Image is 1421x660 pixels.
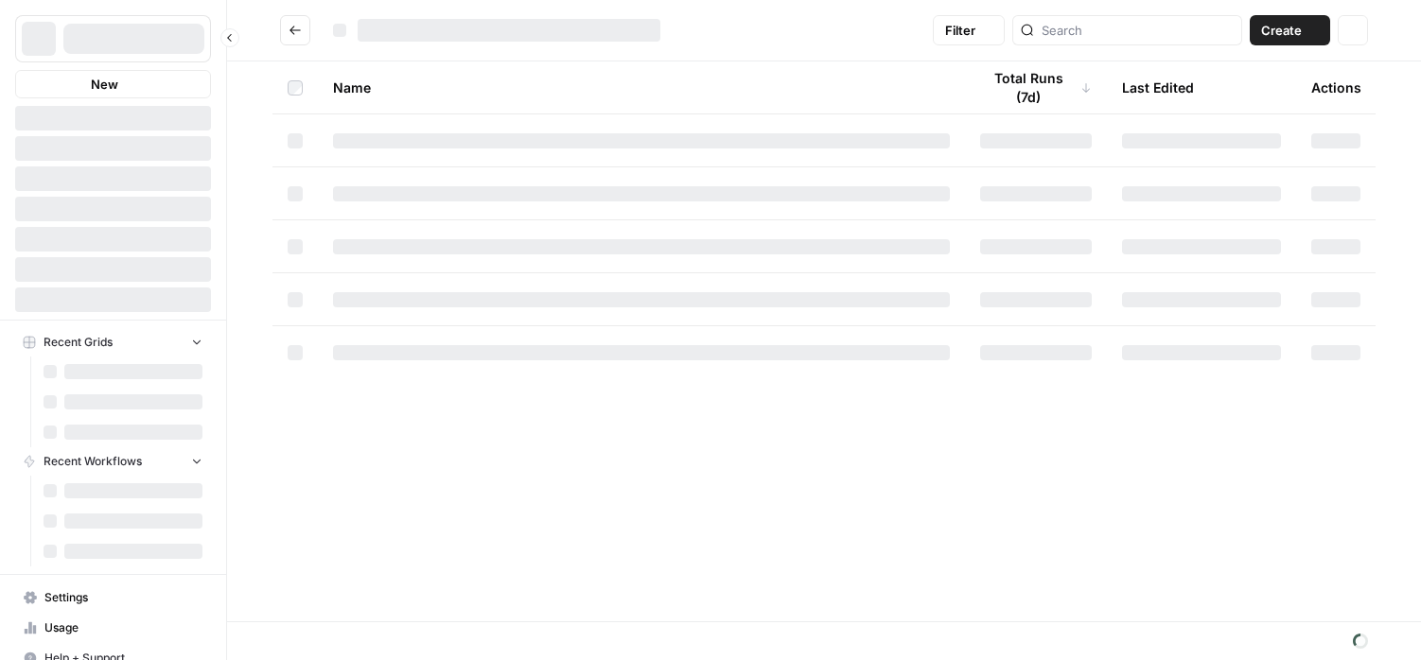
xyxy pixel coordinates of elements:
span: Recent Workflows [44,453,142,470]
span: Create [1261,21,1302,40]
button: New [15,70,211,98]
button: Recent Workflows [15,447,211,476]
button: Recent Grids [15,328,211,356]
span: Usage [44,619,202,636]
span: New [91,75,118,94]
div: Actions [1311,61,1361,113]
a: Settings [15,582,211,613]
div: Total Runs (7d) [980,61,1092,113]
div: Name [333,61,950,113]
span: Filter [945,21,975,40]
span: Recent Grids [44,334,113,351]
div: Last Edited [1122,61,1194,113]
button: Create [1250,15,1330,45]
span: Settings [44,589,202,606]
input: Search [1042,21,1234,40]
a: Usage [15,613,211,643]
button: Filter [933,15,1005,45]
button: Go back [280,15,310,45]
